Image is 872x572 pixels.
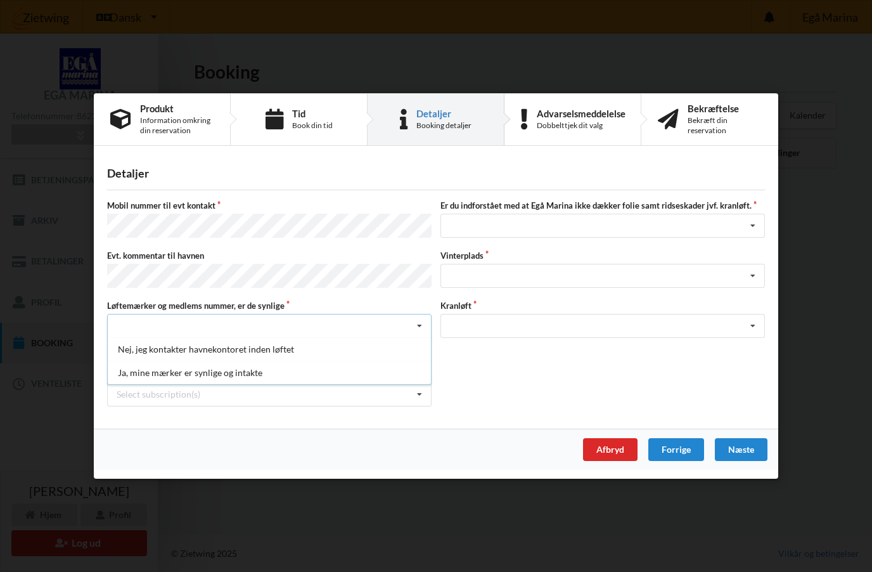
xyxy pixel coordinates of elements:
div: Detaljer [416,108,471,119]
label: Kranløft [440,300,765,311]
div: Information omkring din reservation [140,115,214,136]
div: Produkt [140,103,214,114]
div: Bekræft din reservation [688,115,762,136]
div: Nej, jeg kontakter havnekontoret inden løftet [108,337,431,361]
div: Dobbelttjek dit valg [537,120,625,131]
div: Forrige [648,438,704,461]
label: Løftemærker og medlems nummer, er de synlige [107,300,432,311]
label: Mobil nummer til evt kontakt [107,200,432,211]
label: Er du indforstået med at Egå Marina ikke dækker folie samt ridseskader jvf. kranløft. [440,200,765,211]
div: Booking detaljer [416,120,471,131]
div: Select subscription(s) [117,389,200,400]
div: Tid [292,108,333,119]
div: Næste [715,438,767,461]
div: Bekræftelse [688,103,762,114]
div: Detaljer [107,166,765,181]
div: Book din tid [292,120,333,131]
div: Advarselsmeddelelse [537,108,625,119]
div: Ja, mine mærker er synlige og intakte [108,361,431,384]
label: Evt. kommentar til havnen [107,250,432,261]
label: Vinterplads [440,250,765,261]
div: Afbryd [583,438,638,461]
